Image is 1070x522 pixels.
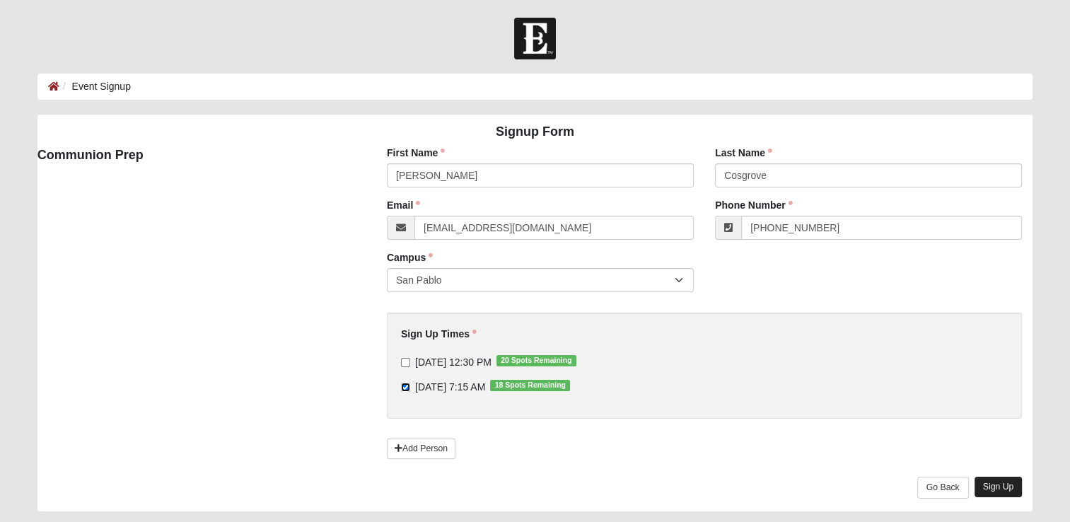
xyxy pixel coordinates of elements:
[59,79,131,94] li: Event Signup
[37,148,144,162] strong: Communion Prep
[415,356,492,368] span: [DATE] 12:30 PM
[401,358,410,367] input: [DATE] 12:30 PM20 Spots Remaining
[387,250,433,265] label: Campus
[496,355,576,366] span: 20 Spots Remaining
[514,18,556,59] img: Church of Eleven22 Logo
[387,146,445,160] label: First Name
[917,477,969,499] a: Go Back
[975,477,1023,497] a: Sign Up
[715,198,793,212] label: Phone Number
[401,327,477,341] label: Sign Up Times
[387,198,420,212] label: Email
[401,383,410,392] input: [DATE] 7:15 AM18 Spots Remaining
[37,124,1033,140] h4: Signup Form
[715,146,772,160] label: Last Name
[387,439,455,459] a: Add Person
[490,380,570,391] span: 18 Spots Remaining
[415,381,485,393] span: [DATE] 7:15 AM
